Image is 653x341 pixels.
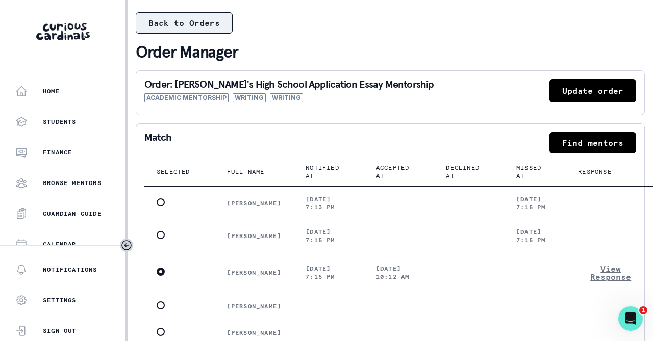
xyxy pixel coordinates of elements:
p: Response [578,168,612,176]
p: [DATE] 7:15 pm [516,228,554,244]
p: Match [144,132,171,153]
p: Notified at [306,164,339,180]
span: Writing [270,93,303,102]
button: View Response [578,260,643,285]
p: Home [43,87,60,95]
p: Order: [PERSON_NAME]'s High School Application Essay Mentorship [144,79,434,89]
p: Order Manager [136,42,645,62]
button: Update order [549,79,636,102]
span: Academic Mentorship [144,93,229,102]
p: Accepted at [376,164,410,180]
p: [DATE] 7:15 pm [306,228,351,244]
p: Finance [43,148,72,156]
button: Toggle sidebar [120,239,133,252]
p: Students [43,118,77,126]
button: Back to Orders [136,12,233,34]
p: Notifications [43,266,97,274]
p: Declined at [446,164,480,180]
p: [PERSON_NAME] [227,269,282,277]
p: Calendar [43,240,77,248]
button: Find mentors [549,132,636,153]
p: Missed at [516,164,541,180]
p: [DATE] 7:15 pm [516,195,554,212]
p: [PERSON_NAME] [227,302,282,310]
p: Guardian Guide [43,209,102,218]
p: [PERSON_NAME] [227,232,282,240]
p: [PERSON_NAME] [227,199,282,207]
p: [DATE] 7:15 pm [306,265,351,281]
p: Sign Out [43,327,77,335]
iframe: Intercom live chat [618,306,643,331]
p: [DATE] 10:12 am [376,265,422,281]
span: Writing [233,93,266,102]
p: Full name [227,168,265,176]
p: Selected [157,168,190,176]
img: Curious Cardinals Logo [36,23,90,40]
p: [PERSON_NAME] [227,329,282,337]
p: Settings [43,296,77,304]
span: 1 [639,306,647,314]
p: Browse Mentors [43,179,102,187]
p: [DATE] 7:13 pm [306,195,351,212]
